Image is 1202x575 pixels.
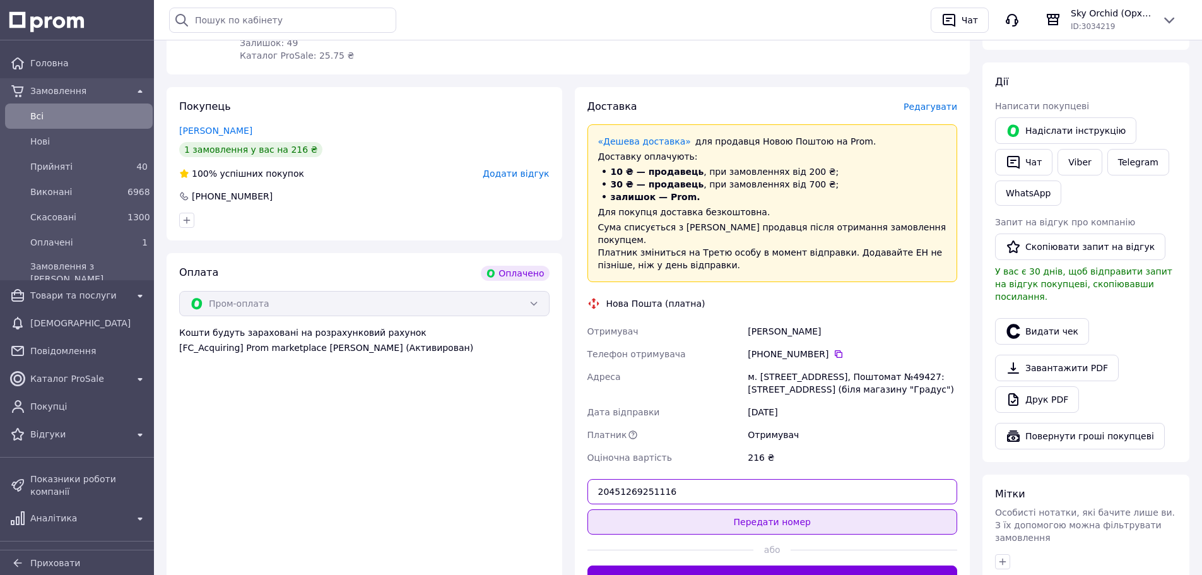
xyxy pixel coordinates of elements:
[598,178,947,191] li: , при замовленнях від 700 ₴;
[1071,7,1152,20] span: Sky Orchid (Орхидеи и сопутствующие товары)
[611,192,700,202] span: залишок — Prom.
[611,179,704,189] span: 30 ₴ — продавець
[753,543,791,556] span: або
[483,169,549,179] span: Додати відгук
[30,372,127,385] span: Каталог ProSale
[30,260,148,285] span: Замовлення з [PERSON_NAME]
[587,430,627,440] span: Платник
[745,424,960,446] div: Отримувач
[587,509,958,535] button: Передати номер
[127,187,150,197] span: 6968
[587,372,621,382] span: Адреса
[30,85,127,97] span: Замовлення
[995,423,1165,449] button: Повернути гроші покупцеві
[587,100,637,112] span: Доставка
[30,160,122,173] span: Прийняті
[995,507,1175,543] span: Особисті нотатки, які бачите лише ви. З їх допомогою можна фільтрувати замовлення
[1058,149,1102,175] a: Viber
[611,167,704,177] span: 10 ₴ — продавець
[745,320,960,343] div: [PERSON_NAME]
[30,558,80,568] span: Приховати
[745,365,960,401] div: м. [STREET_ADDRESS], Поштомат №49427: [STREET_ADDRESS] (біля магазину "Градус")
[995,355,1119,381] a: Завантажити PDF
[179,100,231,112] span: Покупець
[904,102,957,112] span: Редагувати
[30,473,148,498] span: Показники роботи компанії
[598,221,947,271] div: Сума списується з [PERSON_NAME] продавця після отримання замовлення покупцем. Платник зміниться н...
[30,135,148,148] span: Нові
[30,110,148,122] span: Всi
[603,297,709,310] div: Нова Пошта (платна)
[240,50,354,61] span: Каталог ProSale: 25.75 ₴
[995,181,1061,206] a: WhatsApp
[169,8,396,33] input: Пошук по кабінету
[30,236,122,249] span: Оплачені
[587,349,686,359] span: Телефон отримувача
[179,326,550,354] div: Кошти будуть зараховані на розрахунковий рахунок
[745,401,960,424] div: [DATE]
[995,217,1135,227] span: Запит на відгук про компанію
[30,186,122,198] span: Виконані
[191,190,274,203] div: [PHONE_NUMBER]
[192,169,217,179] span: 100%
[179,341,550,354] div: [FC_Acquiring] Prom marketplace [PERSON_NAME] (Активирован)
[598,135,947,148] div: для продавця Новою Поштою на Prom.
[748,348,957,360] div: [PHONE_NUMBER]
[745,446,960,469] div: 216 ₴
[995,318,1089,345] button: Видати чек
[1071,22,1115,31] span: ID: 3034219
[30,345,148,357] span: Повідомлення
[142,237,148,247] span: 1
[995,488,1025,500] span: Мітки
[598,206,947,218] div: Для покупця доставка безкоштовна.
[959,11,981,30] div: Чат
[179,142,322,157] div: 1 замовлення у вас на 216 ₴
[30,400,148,413] span: Покупці
[587,326,639,336] span: Отримувач
[995,117,1136,144] button: Надіслати інструкцію
[481,266,549,281] div: Оплачено
[587,407,660,417] span: Дата відправки
[30,211,122,223] span: Скасовані
[179,126,252,136] a: [PERSON_NAME]
[995,386,1079,413] a: Друк PDF
[598,150,947,163] div: Доставку оплачують:
[598,136,691,146] a: «Дешева доставка»
[587,479,958,504] input: Номер експрес-накладної
[30,289,127,302] span: Товари та послуги
[30,428,127,441] span: Відгуки
[1107,149,1169,175] a: Telegram
[995,266,1172,302] span: У вас є 30 днів, щоб відправити запит на відгук покупцеві, скопіювавши посилання.
[30,317,148,329] span: [DEMOGRAPHIC_DATA]
[587,453,672,463] span: Оціночна вартість
[30,57,148,69] span: Головна
[30,512,127,525] span: Аналітика
[598,165,947,178] li: , при замовленнях від 200 ₴;
[995,234,1165,260] button: Скопіювати запит на відгук
[127,212,150,222] span: 1300
[931,8,989,33] button: Чат
[995,101,1089,111] span: Написати покупцеві
[240,38,298,48] span: Залишок: 49
[179,167,304,180] div: успішних покупок
[995,76,1008,88] span: Дії
[136,162,148,172] span: 40
[995,149,1052,175] button: Чат
[179,266,218,278] span: Оплата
